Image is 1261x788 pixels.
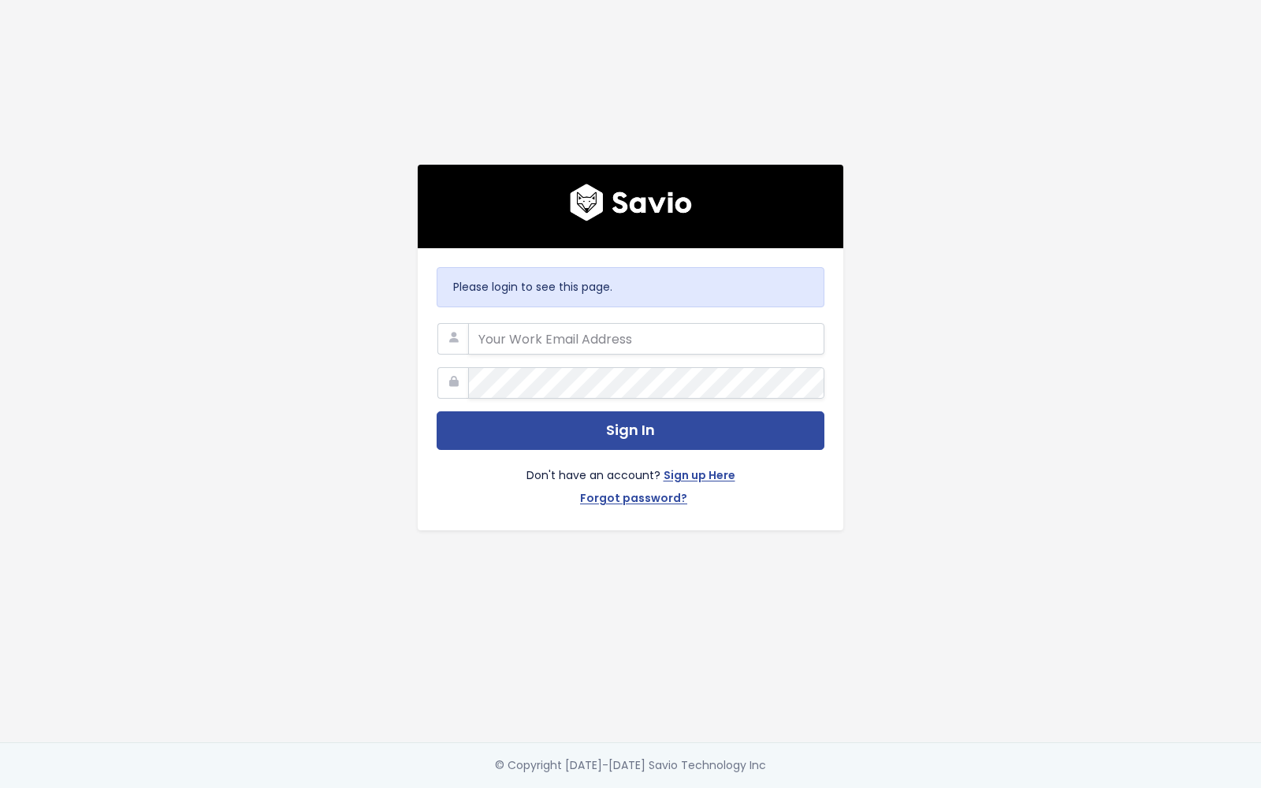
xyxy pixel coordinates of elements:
[495,756,766,775] div: © Copyright [DATE]-[DATE] Savio Technology Inc
[468,323,824,355] input: Your Work Email Address
[437,450,824,511] div: Don't have an account?
[453,277,808,297] p: Please login to see this page.
[664,466,735,489] a: Sign up Here
[437,411,824,450] button: Sign In
[580,489,687,511] a: Forgot password?
[570,184,692,221] img: logo600x187.a314fd40982d.png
